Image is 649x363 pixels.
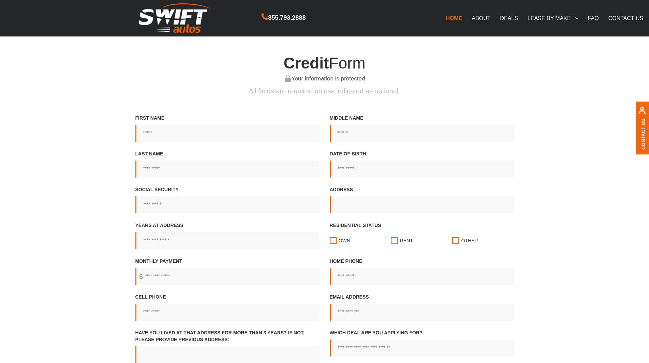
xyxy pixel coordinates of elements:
a: FAQ [583,11,604,25]
label: Which Deal Are You Applying For? [330,329,514,357]
label: Address [330,186,514,213]
input: Home Phone [330,268,514,285]
input: Residential statusOwnRentOther [330,232,337,249]
span: Own [339,237,350,244]
img: your information is protected, lock green [284,75,292,82]
h4: Form [130,55,519,72]
input: Residential statusOwnRentOther [452,232,459,249]
label: Monthly Payment [135,258,320,285]
label: Middle Name [330,115,514,142]
input: Monthly Payment [135,268,320,285]
a: HOME [441,11,467,25]
label: Email address [330,293,514,321]
input: Cell Phone [135,304,320,321]
span: Credit [283,54,329,72]
input: Residential statusOwnRentOther [391,232,398,249]
span: Other [461,237,478,244]
label: Social Security [135,186,320,213]
label: Last Name [135,150,320,178]
p: All fields are required unless indicated as optional. [130,86,519,96]
input: Middle Name [330,125,514,142]
input: Date of birth [330,161,514,178]
input: Email address [330,304,514,321]
input: Which Deal Are You Applying For? [330,339,514,357]
input: Social Security [135,196,320,213]
a: LEASE BY MAKE [523,11,583,25]
input: Years at address [135,232,320,249]
h6: Your information is protected [130,75,519,83]
a: 855.793.2888 [262,15,306,21]
span: 855.793.2888 [268,13,306,23]
input: Address [330,196,514,213]
label: Residential status [330,222,514,249]
a: DEALS [495,11,522,25]
a: CONTACT US [604,11,648,25]
img: Swift Autos [139,3,211,33]
img: contact us, iconuser [638,107,646,119]
label: Date of birth [330,150,514,178]
label: Years at address [135,222,320,249]
label: First Name [135,115,320,142]
span: Rent [400,237,413,244]
a: ABOUT [467,11,495,25]
a: Contact Us [640,119,646,150]
input: First Name [135,125,320,142]
input: Last Name [135,161,320,178]
label: Home Phone [330,258,514,285]
label: Cell Phone [135,293,320,321]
